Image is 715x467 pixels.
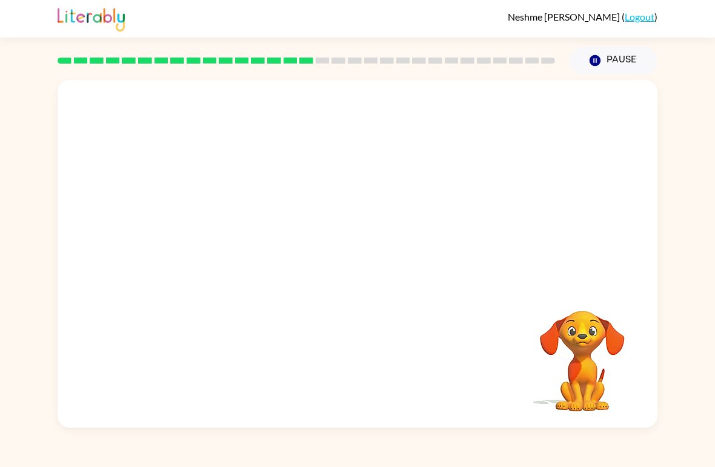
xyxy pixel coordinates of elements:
video: Your browser must support playing .mp4 files to use Literably. Please try using another browser. [522,292,643,413]
span: Neshme [PERSON_NAME] [508,11,622,22]
img: Literably [58,5,125,31]
div: ( ) [508,11,657,22]
a: Logout [625,11,654,22]
button: Pause [570,47,657,75]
